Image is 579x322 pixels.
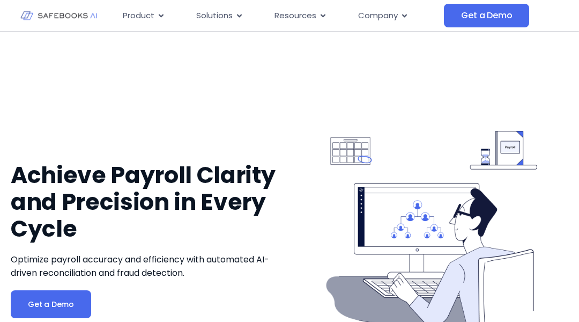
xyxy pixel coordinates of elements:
[11,290,91,318] a: Get a Demo
[28,299,74,310] span: Get a Demo
[114,5,444,26] div: Menu Toggle
[274,10,316,22] span: Resources
[444,4,529,27] a: Get a Demo
[123,10,154,22] span: Product
[196,10,233,22] span: Solutions
[114,5,444,26] nav: Menu
[358,10,398,22] span: Company
[11,253,269,279] span: Optimize payroll accuracy and efficiency with automated AI-driven reconciliation and fraud detect...
[461,10,512,21] span: Get a Demo
[11,162,284,242] h1: Achieve Payroll Clarity and Precision in Every Cycle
